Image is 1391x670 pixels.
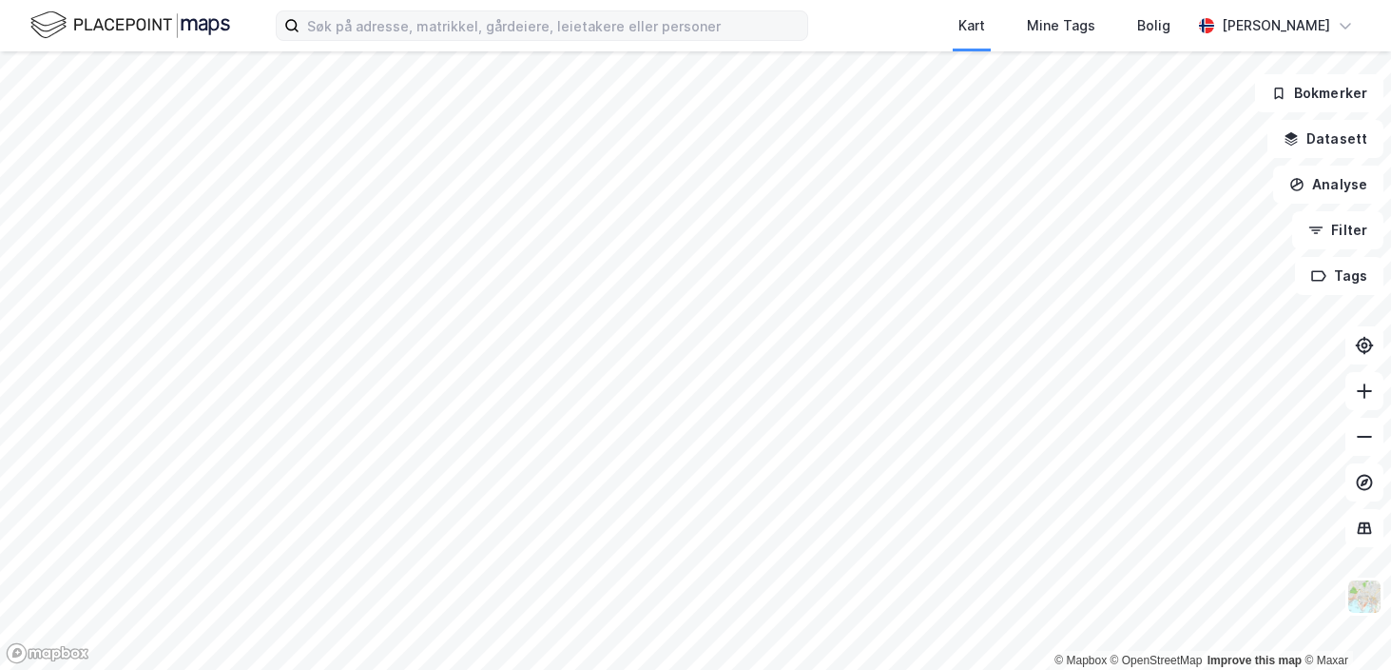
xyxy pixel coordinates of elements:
input: Søk på adresse, matrikkel, gårdeiere, leietakere eller personer [299,11,807,40]
div: Kart [958,14,985,37]
div: [PERSON_NAME] [1222,14,1330,37]
img: logo.f888ab2527a4732fd821a326f86c7f29.svg [30,9,230,42]
button: Analyse [1273,166,1383,204]
button: Bokmerker [1255,74,1383,112]
a: Improve this map [1207,654,1302,667]
a: OpenStreetMap [1111,654,1203,667]
button: Tags [1295,257,1383,295]
button: Filter [1292,211,1383,249]
div: Bolig [1137,14,1170,37]
a: Mapbox [1054,654,1107,667]
button: Datasett [1267,120,1383,158]
a: Mapbox homepage [6,642,89,664]
div: Mine Tags [1027,14,1095,37]
iframe: Chat Widget [1296,579,1391,670]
